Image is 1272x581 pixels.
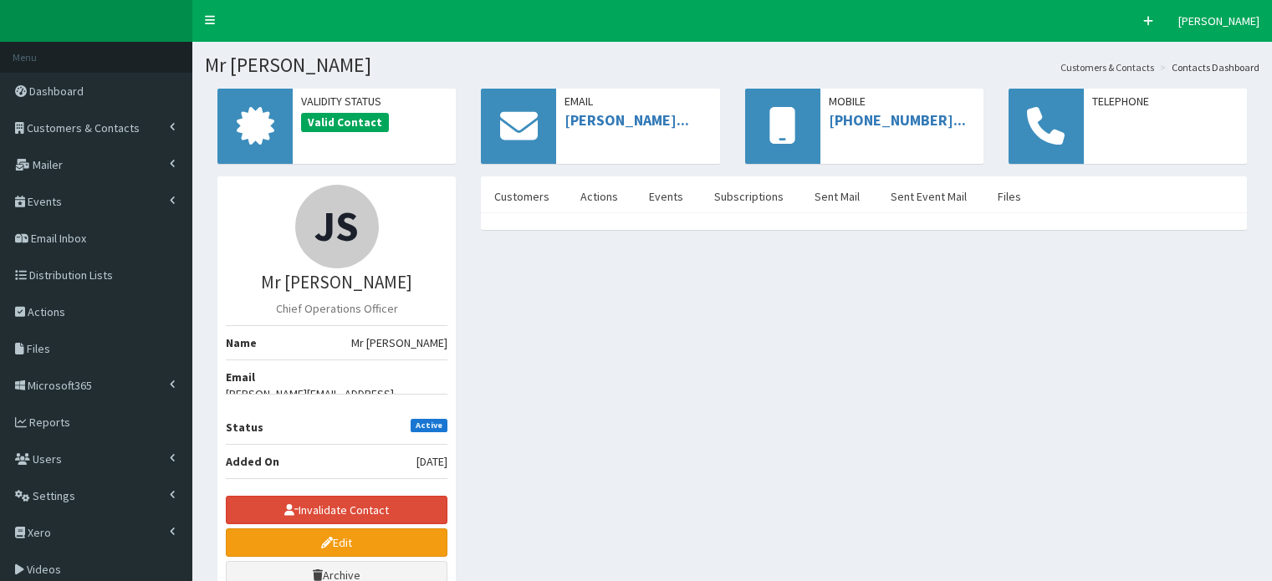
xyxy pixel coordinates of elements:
b: Status [226,420,263,435]
a: Customers [481,179,563,214]
span: Active [411,419,448,432]
span: [DATE] [416,453,447,470]
span: Distribution Lists [29,268,113,283]
span: Events [28,194,62,209]
span: [PERSON_NAME][EMAIL_ADDRESS][DOMAIN_NAME] [226,385,447,419]
a: Files [984,179,1034,214]
a: Actions [567,179,631,214]
span: Reports [29,415,70,430]
button: Invalidate Contact [226,496,447,524]
span: Mr [PERSON_NAME] [351,334,447,351]
a: Sent Event Mail [877,179,980,214]
span: Settings [33,488,75,503]
span: JS [314,200,359,252]
span: Email Inbox [31,231,86,246]
b: Name [226,335,257,350]
p: Chief Operations Officer [226,300,447,317]
span: Xero [28,525,51,540]
span: Users [33,451,62,466]
a: Events [636,179,697,214]
span: Mailer [33,157,63,172]
span: Valid Contact [301,113,389,133]
span: Microsoft365 [28,378,92,393]
a: [PHONE_NUMBER]... [829,110,966,130]
b: Email [226,369,255,385]
a: Edit [226,528,447,557]
a: [PERSON_NAME]... [564,110,689,130]
b: Added On [226,454,279,469]
span: Videos [27,562,61,577]
a: Sent Mail [801,179,873,214]
span: Email [564,93,711,110]
span: Customers & Contacts [27,120,140,135]
h1: Mr [PERSON_NAME] [205,54,1259,76]
span: Mobile [829,93,975,110]
li: Contacts Dashboard [1156,60,1259,74]
h3: Mr [PERSON_NAME] [226,273,447,292]
span: Validity Status [301,93,447,110]
span: Telephone [1092,93,1239,110]
a: Subscriptions [701,179,797,214]
span: [PERSON_NAME] [1178,13,1259,28]
span: Files [27,341,50,356]
span: Dashboard [29,84,84,99]
span: Actions [28,304,65,319]
a: Customers & Contacts [1060,60,1154,74]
